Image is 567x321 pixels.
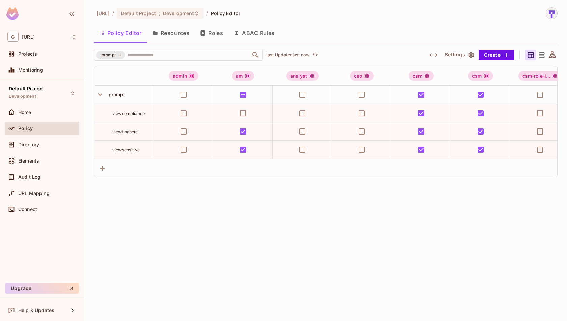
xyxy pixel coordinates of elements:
span: viewsensitive [112,147,140,152]
span: Directory [18,142,39,147]
span: URL Mapping [18,191,50,196]
p: Last Updated just now [265,52,309,58]
span: refresh [312,52,318,58]
button: Resources [147,25,195,41]
span: Home [18,110,31,115]
span: Click to refresh data [309,51,319,59]
span: Help & Updates [18,308,54,313]
div: admin [169,71,198,81]
span: prompt [98,52,120,58]
span: Projects [18,51,37,57]
button: refresh [311,51,319,59]
li: / [206,10,208,17]
span: Policy Editor [211,10,241,17]
span: Audit Log [18,174,40,180]
span: viewfinancial [112,129,139,134]
span: G [7,32,19,42]
li: / [112,10,114,17]
div: csm-role-i... [518,71,562,81]
span: csm-role-id [518,71,562,81]
button: Roles [195,25,228,41]
span: : [158,11,161,16]
button: ABAC Rules [228,25,280,41]
button: Policy Editor [94,25,147,41]
div: prompt [96,51,125,59]
span: Development [9,94,36,99]
span: Elements [18,158,39,164]
span: Development [163,10,194,17]
span: prompt [106,92,125,97]
div: am [232,71,254,81]
span: Connect [18,207,37,212]
span: Policy [18,126,33,131]
div: csm [409,71,434,81]
div: analyst [286,71,319,81]
span: Default Project [9,86,44,91]
img: sharmila@genworx.ai [546,8,557,19]
div: ceo [350,71,374,81]
span: Monitoring [18,67,43,73]
span: Workspace: genworx.ai [22,34,35,40]
button: Settings [442,50,476,60]
span: Default Project [121,10,156,17]
button: Open [251,50,260,60]
img: SReyMgAAAABJRU5ErkJggg== [6,7,19,20]
button: Create [479,50,514,60]
button: Upgrade [5,283,79,294]
span: the active workspace [97,10,110,17]
span: viewcompliance [112,111,145,116]
div: csm [468,71,493,81]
